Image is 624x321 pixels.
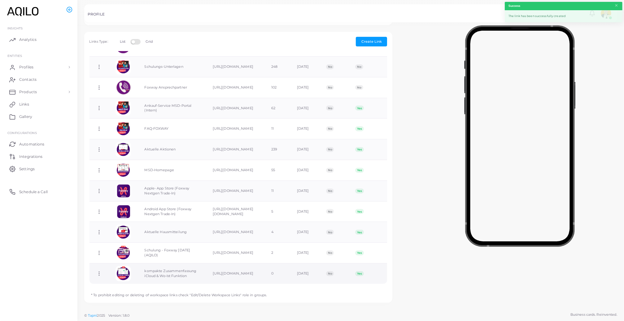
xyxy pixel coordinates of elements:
a: Automations [5,138,73,150]
td: MSD-Homepage [138,160,206,181]
span: Products [19,89,37,95]
td: [DATE] [290,98,320,119]
span: Yes [355,147,364,152]
a: Profiles [5,61,73,73]
span: Schedule a Call [19,189,48,195]
span: ENTITIES [7,54,22,58]
span: No [355,85,363,90]
span: Yes [355,106,364,111]
img: phone-mock.b55596b7.png [464,25,575,247]
strong: Success [508,4,521,8]
h5: PROFILE [88,12,105,16]
span: No [326,271,334,276]
img: 498a8a38-ee51-4a2c-9160-ceae84889e8f-1755530908810.png [116,266,131,281]
span: Yes [355,168,364,173]
td: [DATE] [290,119,320,139]
button: Close [614,2,618,9]
td: [DATE] [290,56,320,77]
label: List [120,39,125,44]
td: kompakte Zusammenfassung iCloud & Wo-Ist Funktion [138,263,206,284]
span: No [326,147,334,152]
img: 498a8a38-ee51-4a2c-9160-ceae84889e8f-1743370969391.png [116,100,131,116]
td: [DATE] [290,201,320,222]
span: Contacts [19,77,37,82]
span: INSIGHTS [7,26,23,30]
td: [URL][DOMAIN_NAME] [206,263,264,284]
td: [DATE] [290,180,320,201]
td: 5 [264,201,290,222]
td: [DATE] [290,77,320,98]
span: Integrations [19,154,42,159]
img: 498a8a38-ee51-4a2c-9160-ceae84889e8f-1755464121095.png [116,245,131,261]
td: [DATE] [290,222,320,243]
td: [URL][DOMAIN_NAME] [206,119,264,139]
span: Yes [355,126,364,131]
td: Foxway Ansprechpartner [138,77,206,98]
label: Grid [146,39,153,44]
span: Settings [19,166,35,172]
td: [DATE] [290,243,320,263]
img: 498a8a38-ee51-4a2c-9160-ceae84889e8f-1686906875689 [116,80,131,95]
td: Android App Store (Foxway Nextgen Trade-In) [138,201,206,222]
a: Tapni [88,313,97,318]
td: Aktuelle Aktionen [138,139,206,160]
td: [URL][DOMAIN_NAME] [206,56,264,77]
img: logo [6,6,40,17]
span: No [326,168,334,173]
span: No [355,64,363,69]
span: Gallery [19,114,32,119]
span: No [326,230,334,235]
img: 498a8a38-ee51-4a2c-9160-ceae84889e8f-1743371593022.png [116,121,131,137]
button: Create Link [356,37,387,46]
span: 2025 [97,313,105,318]
td: 239 [264,139,290,160]
td: 62 [264,98,290,119]
td: 11 [264,119,290,139]
span: No [326,85,334,90]
td: [URL][DOMAIN_NAME] [206,98,264,119]
span: Create Link [361,39,382,44]
td: [URL][DOMAIN_NAME] [206,139,264,160]
td: [URL][DOMAIN_NAME] [206,180,264,201]
td: 2 [264,243,290,263]
td: Schulungs-Unterlagen [138,56,206,77]
td: [URL][DOMAIN_NAME][DOMAIN_NAME] [206,201,264,222]
span: Links Type: [89,39,108,44]
div: The link has been successfully created [505,10,622,22]
p: * To prohibit editing or deleting of workspace links check "Edit/Delete Workspace Links" role in ... [86,287,267,297]
span: No [326,64,334,69]
span: Configurations [7,131,37,135]
td: [URL][DOMAIN_NAME] [206,77,264,98]
span: No [326,250,334,255]
td: 248 [264,56,290,77]
td: 55 [264,160,290,181]
td: 0 [264,263,290,284]
td: Ankauf-Service MSD-Portal (Intern) [138,98,206,119]
td: [DATE] [290,139,320,160]
a: Analytics [5,33,73,46]
span: Yes [355,230,364,235]
span: Yes [355,250,364,255]
td: Schulung - Foxway [DATE] (AQILO) [138,243,206,263]
span: Analytics [19,37,37,42]
span: Profiles [19,64,33,70]
img: 498a8a38-ee51-4a2c-9160-ceae84889e8f-1743373294517.png [116,163,131,178]
span: No [326,126,334,131]
a: Schedule a Call [5,185,73,198]
span: Yes [355,189,364,193]
img: 498a8a38-ee51-4a2c-9160-ceae84889e8f-1743371196293.png [116,59,131,75]
a: Links [5,98,73,111]
td: [URL][DOMAIN_NAME] [206,160,264,181]
td: [DATE] [290,263,320,284]
td: Apple- App Store (Foxway Nextgen Trade-In) [138,180,206,201]
img: 498a8a38-ee51-4a2c-9160-ceae84889e8f-1753729662278.png [116,183,131,199]
td: 4 [264,222,290,243]
td: [URL][DOMAIN_NAME] [206,222,264,243]
td: FAQ-FOXWAY [138,119,206,139]
td: Aktuelle Hausmitteilung [138,222,206,243]
a: Settings [5,163,73,175]
span: Yes [355,209,364,214]
span: Yes [355,271,364,276]
a: Contacts [5,73,73,86]
span: No [326,106,334,111]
